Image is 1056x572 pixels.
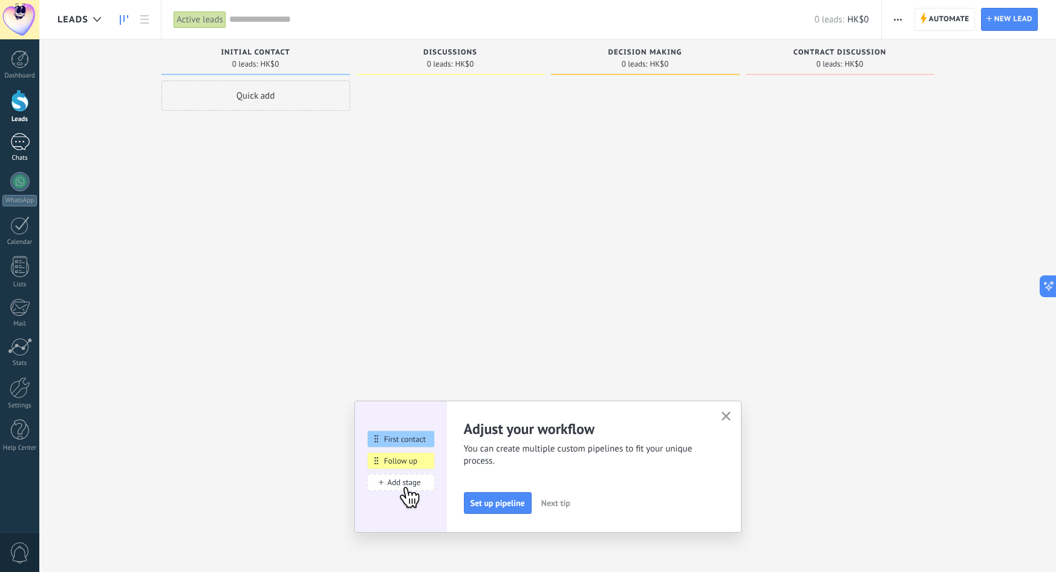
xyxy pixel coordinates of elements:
div: Contract discussion [752,48,928,59]
span: Next tip [541,499,570,507]
a: Leads [114,8,134,31]
span: Discussions [423,48,477,57]
button: More [889,8,907,31]
span: HK$0 [650,61,668,68]
div: Initial contact [168,48,344,59]
div: Dashboard [2,72,37,80]
div: Settings [2,402,37,410]
h2: Adjust your workflow [464,419,707,438]
button: Set up pipeline [464,492,532,514]
div: Discussions [362,48,539,59]
div: Active leads [174,11,226,28]
a: New lead [981,8,1038,31]
span: Leads [57,14,88,25]
div: Help Center [2,444,37,452]
span: 0 leads: [816,61,843,68]
div: Decision making [557,48,734,59]
div: WhatsApp [2,195,37,206]
span: 0 leads: [427,61,453,68]
span: Initial contact [221,48,290,57]
a: Automate [914,8,975,31]
div: Lists [2,281,37,289]
div: Calendar [2,238,37,246]
span: New lead [994,8,1032,30]
div: Mail [2,320,37,328]
div: Chats [2,154,37,162]
div: Leads [2,116,37,123]
span: HK$0 [847,14,869,25]
span: Automate [929,8,970,30]
span: HK$0 [844,61,863,68]
span: Set up pipeline [471,499,525,507]
span: 0 leads: [815,14,844,25]
span: 0 leads: [232,61,258,68]
button: Next tip [536,494,576,512]
span: Contract discussion [794,48,886,57]
div: Stats [2,360,37,367]
span: 0 leads: [622,61,648,68]
div: Quick add [161,81,350,111]
span: HK$0 [260,61,279,68]
span: Decision making [608,48,682,57]
a: List [134,8,155,31]
span: HK$0 [455,61,474,68]
span: You can create multiple custom pipelines to fit your unique process. [464,443,707,467]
